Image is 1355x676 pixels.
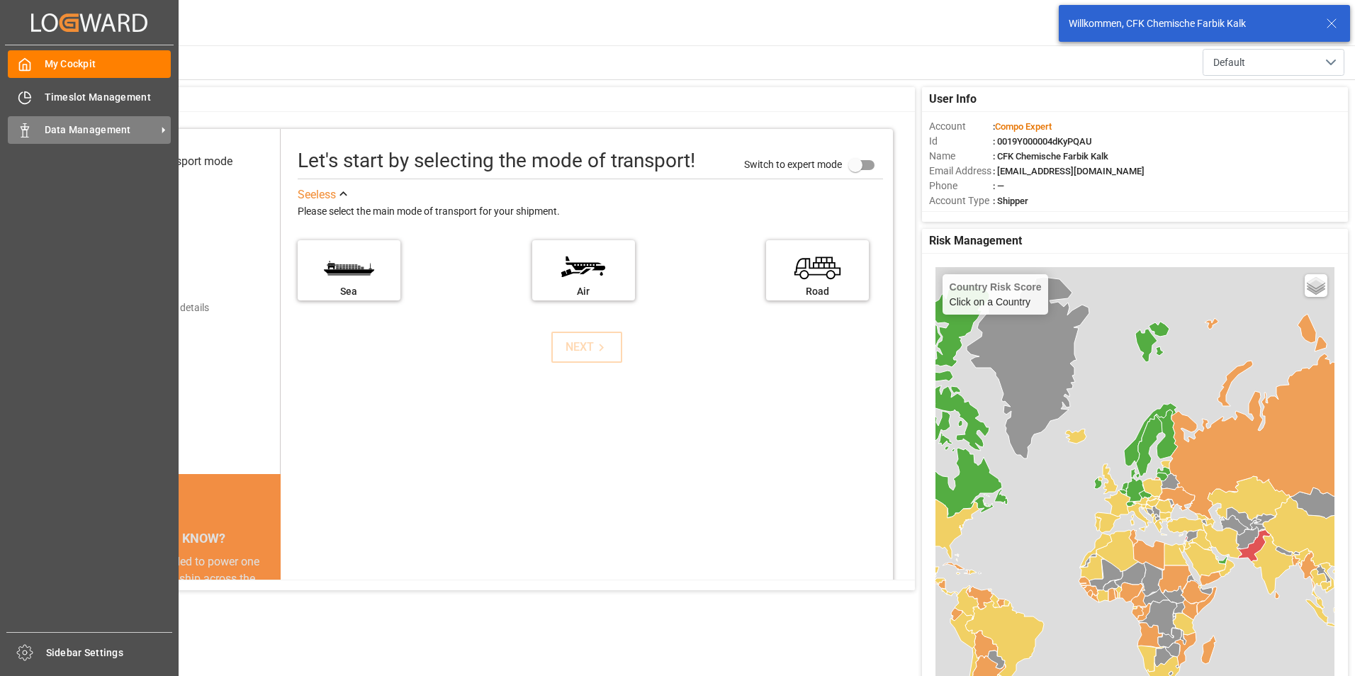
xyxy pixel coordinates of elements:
span: My Cockpit [45,57,172,72]
button: open menu [1203,49,1344,76]
a: Timeslot Management [8,83,171,111]
div: Air [539,284,628,299]
a: My Cockpit [8,50,171,78]
span: Risk Management [929,232,1022,249]
span: : [993,121,1052,132]
span: Account [929,119,993,134]
div: Willkommen, CFK Chemische Farbik Kalk [1069,16,1312,31]
span: Phone [929,179,993,193]
span: : 0019Y000004dKyPQAU [993,136,1092,147]
button: NEXT [551,332,622,363]
span: Default [1213,55,1245,70]
div: Add shipping details [120,300,209,315]
h4: Country Risk Score [950,281,1042,293]
span: Account Type [929,193,993,208]
a: Layers [1305,274,1327,297]
div: Please select the main mode of transport for your shipment. [298,203,883,220]
span: Compo Expert [995,121,1052,132]
span: Switch to expert mode [744,158,842,169]
span: Sidebar Settings [46,646,173,660]
span: Timeslot Management [45,90,172,105]
span: : CFK Chemische Farbik Kalk [993,151,1108,162]
span: Email Address [929,164,993,179]
span: User Info [929,91,977,108]
span: Data Management [45,123,157,137]
div: Road [773,284,862,299]
div: Let's start by selecting the mode of transport! [298,146,695,176]
span: : Shipper [993,196,1028,206]
div: See less [298,186,336,203]
button: next slide / item [261,553,281,672]
div: NEXT [566,339,609,356]
span: Name [929,149,993,164]
span: : — [993,181,1004,191]
span: Id [929,134,993,149]
div: Click on a Country [950,281,1042,308]
span: : [EMAIL_ADDRESS][DOMAIN_NAME] [993,166,1145,176]
div: Sea [305,284,393,299]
